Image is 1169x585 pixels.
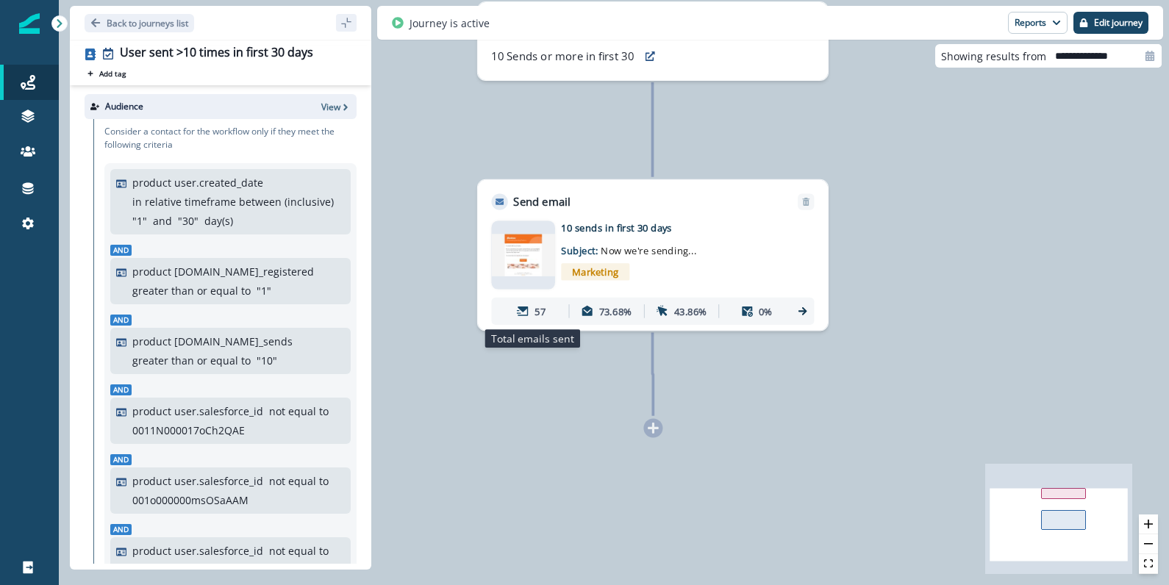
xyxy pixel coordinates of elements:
p: 0011N000017oCh2QAE [132,423,245,438]
span: And [110,524,132,535]
button: Add tag [85,68,129,79]
div: Add to static listRemove10 Sends or more in first 30preview [477,1,829,81]
p: Consider a contact for the workflow only if they meet the following criteria [104,125,357,151]
span: Now we're sending... [601,244,696,257]
span: Marketing [561,263,629,280]
p: product [DOMAIN_NAME]_sends [132,334,293,349]
button: fit view [1139,554,1158,574]
p: 43.86% [674,304,707,319]
p: product [DOMAIN_NAME]_registered [132,264,314,279]
p: Showing results from [941,49,1046,64]
p: greater than or equal to [132,353,251,368]
img: email asset unavailable [491,234,555,276]
p: " 1 " [257,283,271,298]
button: zoom out [1139,534,1158,554]
p: " 1 " [132,213,147,229]
button: Edit journey [1073,12,1148,34]
p: Edit journey [1094,18,1143,28]
p: and [153,213,172,229]
p: greater than or equal to [132,283,251,298]
g: Edge from f0fdf7ab-b6ad-47dd-ac80-ee5691b20871 to node-add-under-25ea51e4-060b-4ad2-9f10-5bca3159... [652,333,653,416]
p: Journey is active [410,15,490,31]
button: Go back [85,14,194,32]
span: And [110,454,132,465]
p: not equal to [269,473,329,489]
button: View [321,101,351,113]
p: 001o000000r0hHeAAI [132,562,237,578]
p: product user.salesforce_id [132,403,263,419]
p: Audience [105,100,143,113]
span: And [110,315,132,326]
button: Reports [1008,12,1068,34]
p: 001o000000msOSaAAM [132,492,249,508]
p: product user.created_date [132,175,263,190]
p: in relative timeframe between (inclusive) [132,194,334,209]
span: And [110,245,132,256]
button: sidebar collapse toggle [336,14,357,32]
p: 0% [759,304,773,319]
p: product user.salesforce_id [132,543,263,559]
p: Subject: [561,235,732,258]
p: " 10 " [257,353,277,368]
p: Send email [513,193,570,209]
p: not equal to [269,403,329,419]
span: And [110,384,132,395]
p: 10 Sends or more in first 30 [491,48,633,64]
button: preview [639,46,661,66]
p: 73.68% [599,304,632,319]
div: Send emailRemoveemail asset unavailable10 sends in first 30 daysSubject: Now we're sending...Mark... [477,179,829,331]
p: " 30 " [178,213,199,229]
img: Inflection [19,13,40,34]
p: Add tag [99,69,126,78]
button: zoom in [1139,514,1158,534]
p: View [321,101,340,113]
p: 10 sends in first 30 days [561,221,780,236]
p: Back to journeys list [107,17,188,29]
p: product user.salesforce_id [132,473,263,489]
div: User sent >10 times in first 30 days [120,46,313,62]
p: not equal to [269,543,329,559]
p: day(s) [204,213,233,229]
p: 57 [535,304,546,319]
